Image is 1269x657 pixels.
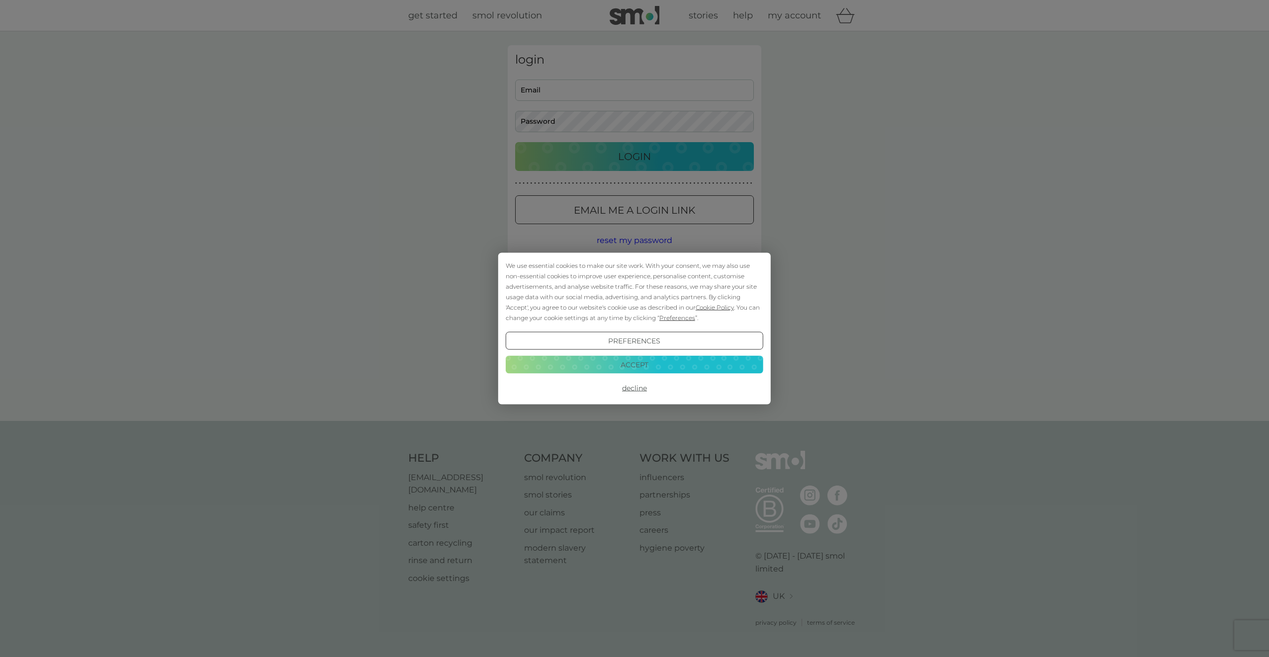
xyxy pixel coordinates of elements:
button: Decline [506,379,763,397]
div: We use essential cookies to make our site work. With your consent, we may also use non-essential ... [506,260,763,323]
span: Cookie Policy [696,304,734,311]
div: Cookie Consent Prompt [498,253,771,405]
button: Preferences [506,332,763,350]
button: Accept [506,355,763,373]
span: Preferences [659,314,695,322]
